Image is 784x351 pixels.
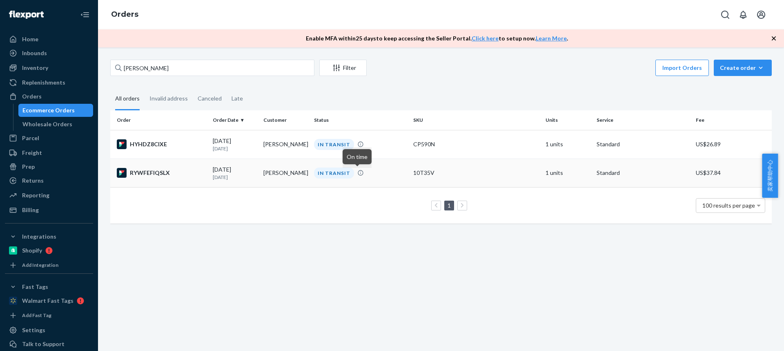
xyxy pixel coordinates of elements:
[213,137,257,152] div: [DATE]
[762,154,778,198] button: 卖家帮助中心
[22,246,42,255] div: Shopify
[232,88,243,109] div: Late
[597,169,689,177] p: Standard
[413,169,539,177] div: 10T35V
[702,202,755,209] span: 100 results per page
[9,11,44,19] img: Flexport logo
[22,177,44,185] div: Returns
[735,7,751,23] button: Open notifications
[110,110,209,130] th: Order
[198,88,222,109] div: Canceled
[320,64,366,72] div: Filter
[5,90,93,103] a: Orders
[22,149,42,157] div: Freight
[22,340,65,348] div: Talk to Support
[5,203,93,217] a: Billing
[115,88,140,110] div: All orders
[714,60,772,76] button: Create order
[22,134,39,142] div: Parcel
[22,262,58,268] div: Add Integration
[22,163,35,171] div: Prep
[5,338,93,351] a: Talk to Support
[105,3,145,27] ol: breadcrumbs
[18,104,94,117] a: Ecommerce Orders
[314,139,354,150] div: IN TRANSIT
[18,118,94,131] a: Wholesale Orders
[542,159,593,187] td: 1 units
[655,60,709,76] button: Import Orders
[319,60,367,76] button: Filter
[593,110,693,130] th: Service
[693,159,772,187] td: US$37.84
[213,165,257,181] div: [DATE]
[5,311,93,320] a: Add Fast Tag
[413,140,539,148] div: CP590N
[5,47,93,60] a: Inbounds
[693,110,772,130] th: Fee
[213,145,257,152] p: [DATE]
[22,64,48,72] div: Inventory
[22,35,38,43] div: Home
[542,130,593,159] td: 1 units
[22,283,48,291] div: Fast Tags
[753,7,769,23] button: Open account menu
[22,233,56,241] div: Integrations
[347,152,367,161] p: On time
[410,110,542,130] th: SKU
[22,78,65,87] div: Replenishments
[306,34,568,42] p: Enable MFA within 25 days to keep accessing the Seller Portal. to setup now. .
[117,139,206,149] div: HYHDZ8CIXE
[111,10,138,19] a: Orders
[720,64,766,72] div: Create order
[5,280,93,293] button: Fast Tags
[5,174,93,187] a: Returns
[5,189,93,202] a: Reporting
[260,130,311,159] td: [PERSON_NAME]
[22,206,39,214] div: Billing
[260,159,311,187] td: [PERSON_NAME]
[22,312,51,319] div: Add Fast Tag
[536,35,567,42] a: Learn More
[110,60,314,76] input: Search orders
[22,297,73,305] div: Walmart Fast Tags
[22,49,47,57] div: Inbounds
[5,260,93,270] a: Add Integration
[5,76,93,89] a: Replenishments
[542,110,593,130] th: Units
[5,324,93,337] a: Settings
[693,130,772,159] td: US$26.89
[717,7,733,23] button: Open Search Box
[5,61,93,74] a: Inventory
[263,116,307,123] div: Customer
[149,88,188,109] div: Invalid address
[446,202,452,209] a: Page 1 is your current page
[213,174,257,181] p: [DATE]
[314,168,354,179] div: IN TRANSIT
[209,110,260,130] th: Order Date
[472,35,499,42] a: Click here
[5,132,93,145] a: Parcel
[311,110,410,130] th: Status
[22,120,72,128] div: Wholesale Orders
[22,191,49,199] div: Reporting
[5,244,93,257] a: Shopify
[22,92,42,101] div: Orders
[117,168,206,178] div: RYWFEFIQSLX
[5,294,93,307] a: Walmart Fast Tags
[597,140,689,148] p: Standard
[5,230,93,243] button: Integrations
[22,106,75,114] div: Ecommerce Orders
[77,7,93,23] button: Close Navigation
[5,146,93,159] a: Freight
[5,160,93,173] a: Prep
[22,326,45,334] div: Settings
[5,33,93,46] a: Home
